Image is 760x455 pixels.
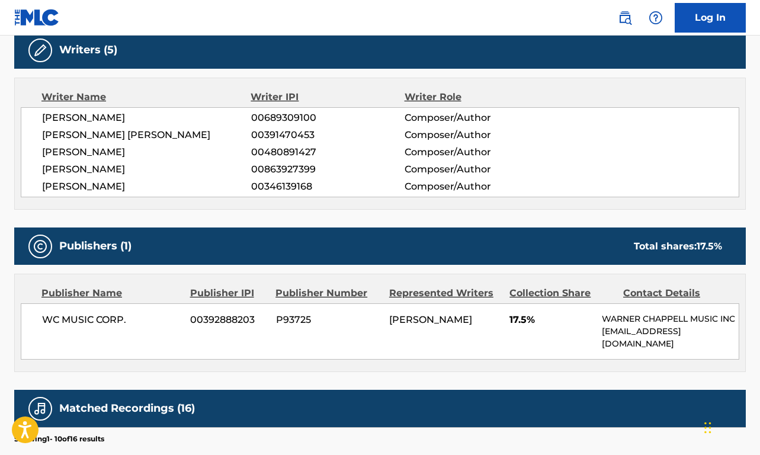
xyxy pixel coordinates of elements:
span: Composer/Author [405,162,544,177]
span: 00391470453 [251,128,405,142]
div: Writer IPI [251,90,404,104]
span: 00346139168 [251,180,405,194]
span: 17.5% [509,313,593,327]
h5: Matched Recordings (16) [59,402,195,415]
a: Public Search [613,6,637,30]
img: help [649,11,663,25]
iframe: Chat Widget [701,398,760,455]
div: Contact Details [623,286,728,300]
div: Drag [704,410,711,446]
div: Publisher IPI [190,286,267,300]
span: [PERSON_NAME] [42,111,251,125]
img: Matched Recordings [33,402,47,416]
h5: Writers (5) [59,43,117,57]
div: Help [644,6,668,30]
span: Composer/Author [405,145,544,159]
span: Composer/Author [405,180,544,194]
span: P93725 [276,313,380,327]
span: 00863927399 [251,162,405,177]
div: Writer Role [405,90,544,104]
p: [EMAIL_ADDRESS][DOMAIN_NAME] [602,325,739,350]
span: [PERSON_NAME] [42,145,251,159]
span: 17.5 % [697,241,722,252]
div: Represented Writers [389,286,501,300]
div: Collection Share [509,286,614,300]
div: Total shares: [634,239,722,254]
span: Composer/Author [405,128,544,142]
img: Publishers [33,239,47,254]
div: Writer Name [41,90,251,104]
img: search [618,11,632,25]
span: 00689309100 [251,111,405,125]
span: [PERSON_NAME] [42,180,251,194]
span: WC MUSIC CORP. [42,313,181,327]
img: Writers [33,43,47,57]
span: [PERSON_NAME] [PERSON_NAME] [42,128,251,142]
p: Showing 1 - 10 of 16 results [14,434,104,444]
img: MLC Logo [14,9,60,26]
span: [PERSON_NAME] [389,314,472,325]
div: Publisher Name [41,286,181,300]
a: Log In [675,3,746,33]
span: [PERSON_NAME] [42,162,251,177]
div: Publisher Number [275,286,380,300]
span: 00392888203 [190,313,267,327]
p: WARNER CHAPPELL MUSIC INC [602,313,739,325]
span: 00480891427 [251,145,405,159]
span: Composer/Author [405,111,544,125]
h5: Publishers (1) [59,239,132,253]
